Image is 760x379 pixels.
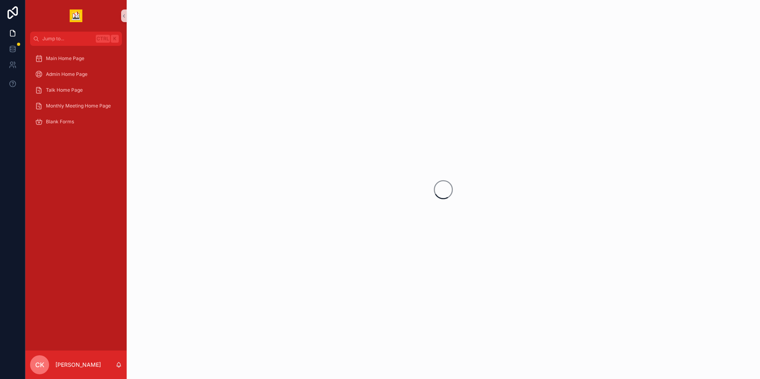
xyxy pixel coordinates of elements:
[30,99,122,113] a: Monthly Meeting Home Page
[30,115,122,129] a: Blank Forms
[96,35,110,43] span: Ctrl
[46,55,84,62] span: Main Home Page
[46,119,74,125] span: Blank Forms
[35,360,44,370] span: CK
[30,67,122,81] a: Admin Home Page
[30,32,122,46] button: Jump to...CtrlK
[55,361,101,369] p: [PERSON_NAME]
[30,83,122,97] a: Talk Home Page
[30,51,122,66] a: Main Home Page
[42,36,93,42] span: Jump to...
[70,9,82,22] img: App logo
[46,71,87,77] span: Admin Home Page
[46,87,83,93] span: Talk Home Page
[46,103,111,109] span: Monthly Meeting Home Page
[112,36,118,42] span: K
[25,46,127,139] div: scrollable content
